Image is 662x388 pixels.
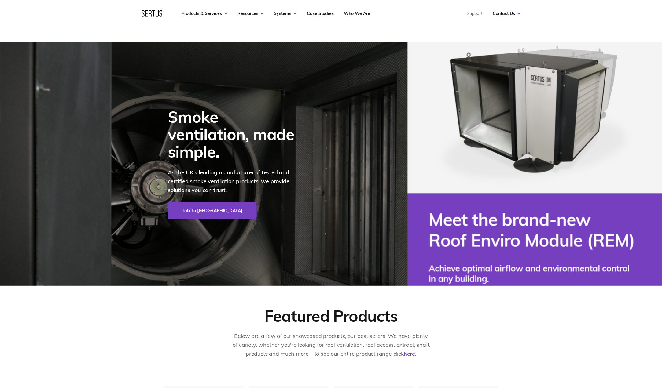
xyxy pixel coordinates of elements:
[237,11,264,16] a: Resources
[168,108,302,161] div: Smoke ventilation, made simple.
[467,11,483,16] a: Support
[493,11,520,16] a: Contact Us
[307,11,334,16] a: Case Studies
[182,11,227,16] a: Products & Services
[264,306,398,326] div: Featured Products
[344,11,370,16] a: Who We Are
[168,202,256,219] a: Talk to [GEOGRAPHIC_DATA]
[404,350,415,357] a: here
[168,168,302,194] p: As the UK's leading manufacturer of tested and certified smoke ventilation products, we provide s...
[274,11,297,16] a: Systems
[232,332,430,358] p: Below are a few of our showcased products, our best sellers! We have plenty of variety, whether y...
